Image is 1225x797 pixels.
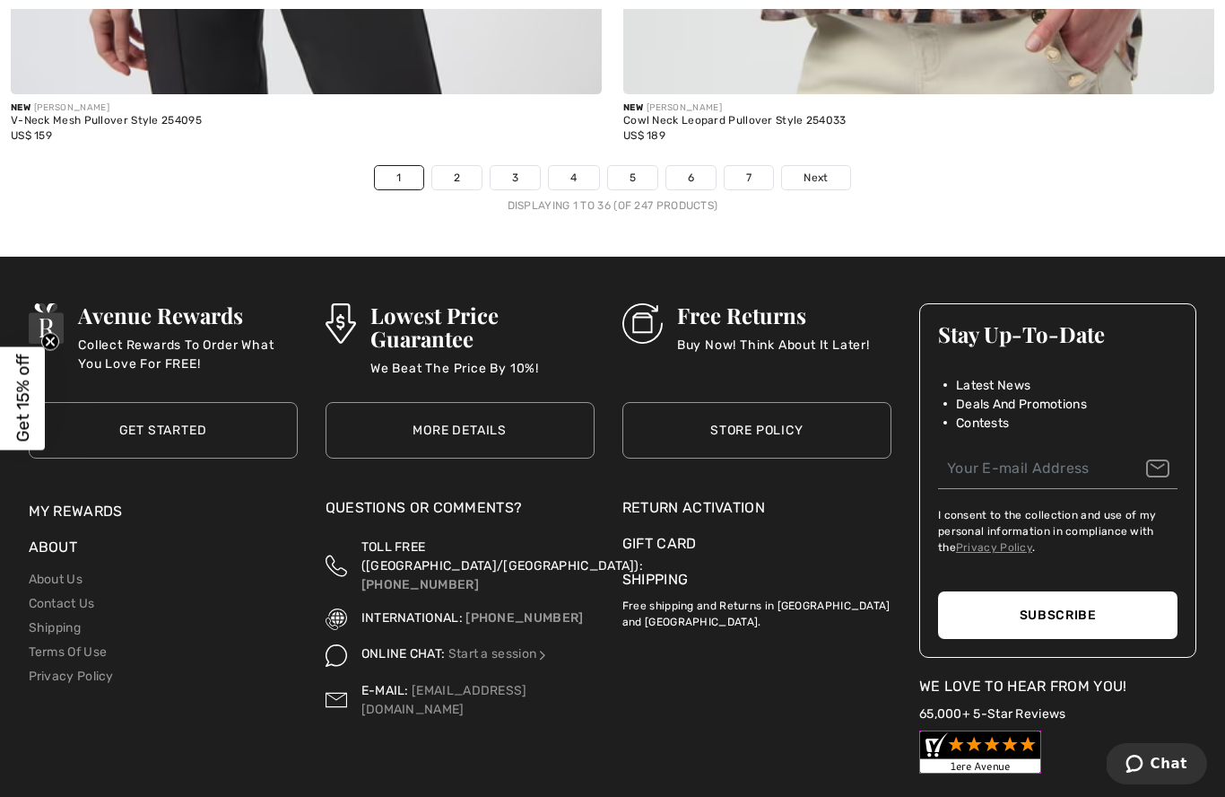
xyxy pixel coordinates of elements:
p: Collect Rewards To Order What You Love For FREE! [78,336,297,372]
img: Online Chat [326,644,347,666]
img: Online Chat [536,649,549,661]
a: 2 [432,166,482,189]
span: TOLL FREE ([GEOGRAPHIC_DATA]/[GEOGRAPHIC_DATA]): [361,539,643,574]
a: 4 [549,166,598,189]
span: Deals And Promotions [956,395,1087,414]
a: Contact Us [29,596,95,611]
a: Shipping [622,571,688,588]
span: Contests [956,414,1009,433]
span: US$ 159 [11,129,52,142]
button: Subscribe [938,591,1178,639]
a: About Us [29,572,83,587]
h3: Lowest Price Guarantee [370,303,595,350]
label: I consent to the collection and use of my personal information in compliance with the . [938,507,1178,556]
img: Free Returns [622,303,663,344]
a: Return Activation [622,497,891,519]
a: Privacy Policy [29,669,114,684]
a: [PHONE_NUMBER] [465,610,583,626]
div: V-Neck Mesh Pullover Style 254095 [11,115,202,127]
h3: Avenue Rewards [78,303,297,327]
p: Free shipping and Returns in [GEOGRAPHIC_DATA] and [GEOGRAPHIC_DATA]. [622,591,891,630]
img: Toll Free (Canada/US) [326,538,347,594]
span: ONLINE CHAT: [361,646,446,661]
a: Store Policy [622,402,891,459]
span: E-MAIL: [361,683,409,698]
a: Privacy Policy [956,541,1032,554]
input: Your E-mail Address [938,449,1178,489]
img: Customer Reviews [919,731,1041,774]
div: Cowl Neck Leopard Pullover Style 254033 [623,115,847,127]
a: Gift Card [622,533,891,555]
div: We Love To Hear From You! [919,676,1197,697]
a: 7 [725,166,773,189]
div: [PERSON_NAME] [11,101,202,115]
a: Terms Of Use [29,644,108,660]
a: 3 [491,166,540,189]
p: Buy Now! Think About It Later! [677,336,870,372]
span: US$ 189 [623,129,665,142]
a: Next [782,166,849,189]
div: Questions or Comments? [326,497,595,528]
a: Shipping [29,620,81,635]
h3: Stay Up-To-Date [938,322,1178,346]
span: Latest News [956,376,1030,395]
div: About [29,537,298,567]
span: Next [804,170,828,186]
a: 5 [608,166,657,189]
a: [PHONE_NUMBER] [361,577,479,592]
button: Close teaser [41,333,59,351]
img: Avenue Rewards [29,303,65,344]
a: Start a session [448,646,550,661]
iframe: Opens a widget where you can chat to one of our agents [1107,743,1207,788]
a: 1 [375,166,422,189]
img: Lowest Price Guarantee [326,303,356,344]
a: [EMAIL_ADDRESS][DOMAIN_NAME] [361,683,527,717]
a: 65,000+ 5-Star Reviews [919,706,1066,722]
span: INTERNATIONAL: [361,610,463,626]
a: Get Started [29,402,298,459]
span: New [11,102,30,113]
div: [PERSON_NAME] [623,101,847,115]
h3: Free Returns [677,303,870,327]
span: Get 15% off [13,355,33,442]
a: 6 [666,166,716,189]
a: More Details [326,402,595,459]
span: New [623,102,643,113]
img: Contact us [326,681,347,719]
p: We Beat The Price By 10%! [370,359,595,395]
img: International [326,609,347,630]
a: My Rewards [29,503,123,520]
